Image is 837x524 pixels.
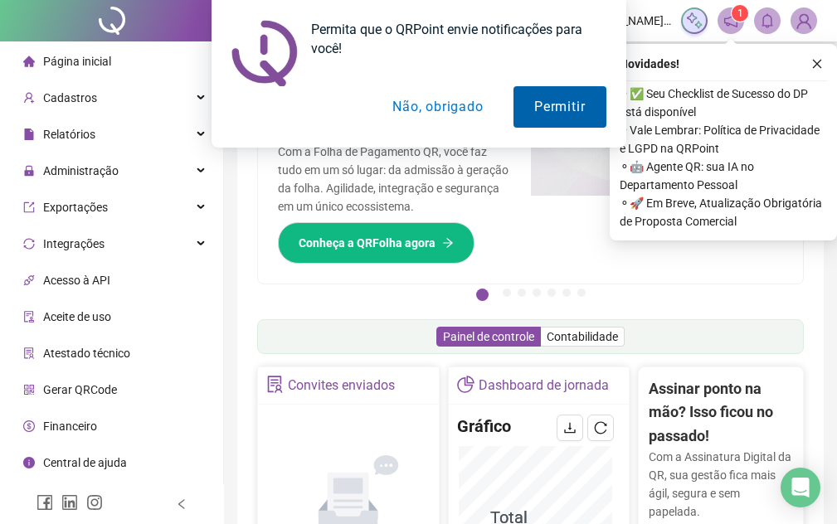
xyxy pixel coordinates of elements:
h2: Assinar ponto na mão? Isso ficou no passado! [649,377,793,448]
button: 7 [577,289,586,297]
span: Conheça a QRFolha agora [299,234,436,252]
span: Administração [43,164,119,177]
span: lock [23,165,35,177]
button: 5 [547,289,556,297]
div: Convites enviados [288,371,395,400]
span: Acesso à API [43,274,110,287]
span: audit [23,311,35,323]
span: Atestado técnico [43,347,130,360]
div: Permita que o QRPoint envie notificações para você! [298,20,606,58]
span: reload [594,421,607,434]
span: left [176,498,187,510]
button: Não, obrigado [372,86,504,128]
span: Contabilidade [547,330,618,343]
button: 2 [503,289,511,297]
span: solution [23,347,35,359]
p: Com a Assinatura Digital da QR, sua gestão fica mais ágil, segura e sem papelada. [649,448,793,521]
button: Permitir [513,86,606,128]
span: Integrações [43,237,105,250]
span: instagram [86,494,103,511]
h4: Gráfico [457,415,511,438]
span: linkedin [61,494,78,511]
span: solution [266,376,284,393]
span: Painel de controle [443,330,534,343]
p: Com a Folha de Pagamento QR, você faz tudo em um só lugar: da admissão à geração da folha. Agilid... [278,143,511,216]
span: export [23,201,35,213]
span: pie-chart [457,376,474,393]
div: Dashboard de jornada [479,371,609,400]
div: Open Intercom Messenger [781,468,820,507]
span: Exportações [43,201,108,214]
span: facebook [36,494,53,511]
span: Gerar QRCode [43,383,117,396]
span: api [23,274,35,286]
span: info-circle [23,457,35,468]
span: qrcode [23,384,35,395]
button: Conheça a QRFolha agora [278,222,474,264]
span: sync [23,238,35,250]
span: arrow-right [442,237,454,249]
img: notification icon [231,20,298,86]
span: ⚬ 🚀 Em Breve, Atualização Obrigatória de Proposta Comercial [620,194,827,230]
span: download [563,421,577,434]
button: 3 [518,289,526,297]
span: Central de ajuda [43,456,127,469]
span: Aceite de uso [43,310,111,323]
button: 1 [476,289,489,301]
button: 4 [533,289,541,297]
span: ⚬ 🤖 Agente QR: sua IA no Departamento Pessoal [620,158,827,194]
span: Financeiro [43,420,97,433]
span: dollar [23,420,35,432]
button: 6 [562,289,571,297]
